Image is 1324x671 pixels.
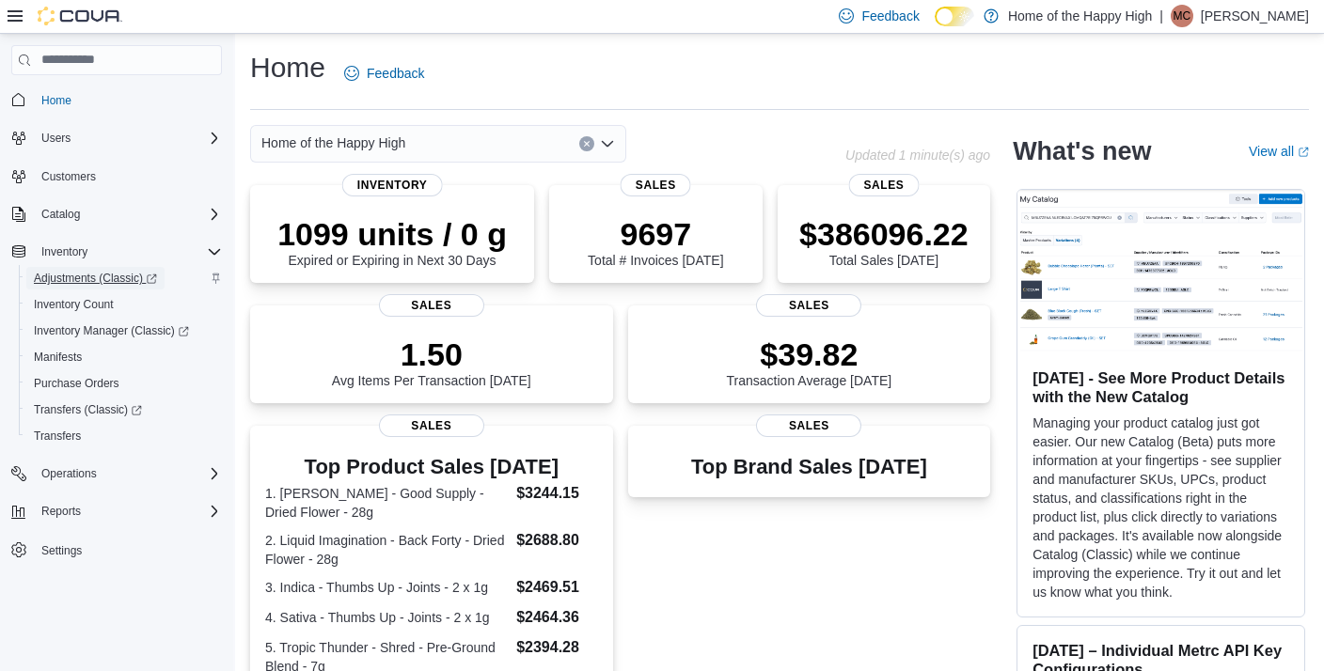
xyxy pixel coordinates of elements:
[516,606,597,629] dd: $2464.36
[845,148,990,163] p: Updated 1 minute(s) ago
[727,335,892,388] div: Transaction Average [DATE]
[34,203,222,226] span: Catalog
[332,335,531,373] p: 1.50
[34,429,81,444] span: Transfers
[4,536,229,563] button: Settings
[38,7,122,25] img: Cova
[337,55,432,92] a: Feedback
[342,174,443,196] span: Inventory
[848,174,919,196] span: Sales
[34,241,95,263] button: Inventory
[261,132,405,154] span: Home of the Happy High
[34,462,222,485] span: Operations
[332,335,531,388] div: Avg Items Per Transaction [DATE]
[4,498,229,524] button: Reports
[19,370,229,397] button: Purchase Orders
[1032,368,1289,406] h3: [DATE] - See More Product Details with the New Catalog
[861,7,919,25] span: Feedback
[516,529,597,552] dd: $2688.80
[265,456,598,478] h3: Top Product Sales [DATE]
[19,344,229,370] button: Manifests
[26,320,222,342] span: Inventory Manager (Classic)
[41,466,97,481] span: Operations
[34,323,189,338] span: Inventory Manager (Classic)
[935,7,974,26] input: Dark Mode
[34,376,119,391] span: Purchase Orders
[1008,5,1152,27] p: Home of the Happy High
[34,89,79,112] a: Home
[26,398,222,421] span: Transfers (Classic)
[19,423,229,449] button: Transfers
[727,335,892,373] p: $39.82
[41,131,71,146] span: Users
[34,538,222,561] span: Settings
[34,350,82,365] span: Manifests
[799,215,969,268] div: Total Sales [DATE]
[265,531,509,569] dt: 2. Liquid Imagination - Back Forty - Dried Flower - 28g
[26,398,150,421] a: Transfers (Classic)
[41,543,82,558] span: Settings
[34,203,87,226] button: Catalog
[516,576,597,599] dd: $2469.51
[621,174,691,196] span: Sales
[379,414,484,437] span: Sales
[250,49,325,86] h1: Home
[41,169,96,184] span: Customers
[34,271,157,286] span: Adjustments (Classic)
[4,460,229,487] button: Operations
[4,163,229,190] button: Customers
[4,86,229,114] button: Home
[1201,5,1309,27] p: [PERSON_NAME]
[41,93,71,108] span: Home
[41,207,80,222] span: Catalog
[11,79,222,613] nav: Complex example
[34,127,78,149] button: Users
[34,165,103,188] a: Customers
[26,346,89,368] a: Manifests
[4,125,229,151] button: Users
[41,504,81,519] span: Reports
[34,88,222,112] span: Home
[1013,136,1151,166] h2: What's new
[516,482,597,505] dd: $3244.15
[1249,144,1309,159] a: View allExternal link
[26,293,222,316] span: Inventory Count
[935,26,936,27] span: Dark Mode
[26,372,222,395] span: Purchase Orders
[691,456,927,478] h3: Top Brand Sales [DATE]
[588,215,723,268] div: Total # Invoices [DATE]
[4,239,229,265] button: Inventory
[34,241,222,263] span: Inventory
[26,267,222,289] span: Adjustments (Classic)
[265,578,509,597] dt: 3. Indica - Thumbs Up - Joints - 2 x 1g
[756,414,861,437] span: Sales
[41,244,87,259] span: Inventory
[26,425,88,447] a: Transfers
[579,136,594,151] button: Clear input
[34,462,104,485] button: Operations
[19,291,229,318] button: Inventory Count
[4,201,229,227] button: Catalog
[265,484,509,522] dt: 1. [PERSON_NAME] - Good Supply - Dried Flower - 28g
[588,215,723,253] p: 9697
[799,215,969,253] p: $386096.22
[34,539,89,562] a: Settings
[26,372,127,395] a: Purchase Orders
[34,164,222,188] span: Customers
[1032,414,1289,601] p: Managing your product catalog just got easier. Our new Catalog (Beta) puts more information at yo...
[19,397,229,423] a: Transfers (Classic)
[367,64,424,83] span: Feedback
[19,265,229,291] a: Adjustments (Classic)
[26,346,222,368] span: Manifests
[756,294,861,317] span: Sales
[26,267,165,289] a: Adjustments (Classic)
[34,500,222,523] span: Reports
[379,294,484,317] span: Sales
[19,318,229,344] a: Inventory Manager (Classic)
[26,425,222,447] span: Transfers
[1298,147,1309,158] svg: External link
[600,136,615,151] button: Open list of options
[1159,5,1163,27] p: |
[34,297,114,312] span: Inventory Count
[34,127,222,149] span: Users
